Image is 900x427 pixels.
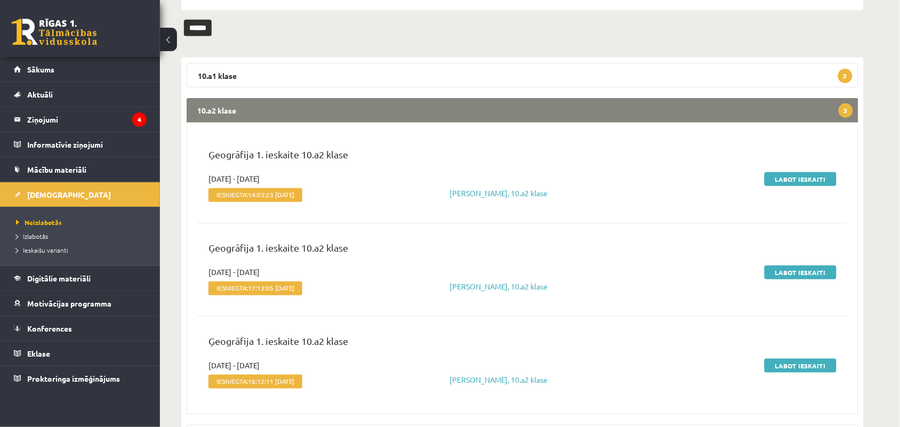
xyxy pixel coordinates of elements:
span: Sākums [27,65,54,74]
span: Iesniegta: [208,281,302,295]
span: Neizlabotās [16,218,62,227]
span: 16:12:11 [DATE] [248,377,294,385]
span: Iesniegta: [208,188,302,202]
a: [PERSON_NAME], 10.a2 klase [450,281,548,291]
a: Sākums [14,57,147,82]
span: 17:13:05 [DATE] [248,284,294,292]
legend: 10.a2 klase [187,98,858,123]
span: [DATE] - [DATE] [208,267,260,278]
span: 14:03:23 [DATE] [248,191,294,198]
span: Proktoringa izmēģinājums [27,374,120,383]
a: Rīgas 1. Tālmācības vidusskola [12,19,97,45]
a: Labot ieskaiti [765,359,837,373]
p: Ģeogrāfija 1. ieskaite 10.a2 klase [208,334,837,353]
a: Konferences [14,316,147,341]
span: Digitālie materiāli [27,273,91,283]
a: Proktoringa izmēģinājums [14,366,147,391]
span: [DATE] - [DATE] [208,173,260,184]
span: 3 [838,69,853,83]
span: Konferences [27,324,72,333]
a: Izlabotās [16,231,149,241]
a: Ieskaišu varianti [16,245,149,255]
legend: 10.a1 klase [187,63,858,87]
span: 3 [839,103,853,118]
a: Digitālie materiāli [14,266,147,291]
span: Izlabotās [16,232,48,240]
span: Iesniegta: [208,375,302,389]
span: Ieskaišu varianti [16,246,68,254]
a: Informatīvie ziņojumi [14,132,147,157]
p: Ģeogrāfija 1. ieskaite 10.a2 klase [208,147,837,167]
a: [PERSON_NAME], 10.a2 klase [450,188,548,198]
span: Aktuāli [27,90,53,99]
i: 4 [132,112,147,127]
span: Mācību materiāli [27,165,86,174]
span: [DEMOGRAPHIC_DATA] [27,190,111,199]
a: Motivācijas programma [14,291,147,316]
a: Neizlabotās [16,217,149,227]
legend: Ziņojumi [27,107,147,132]
a: Labot ieskaiti [765,172,837,186]
a: Ziņojumi4 [14,107,147,132]
a: [PERSON_NAME], 10.a2 klase [450,375,548,384]
a: [DEMOGRAPHIC_DATA] [14,182,147,207]
a: Mācību materiāli [14,157,147,182]
span: Eklase [27,349,50,358]
a: Aktuāli [14,82,147,107]
span: Motivācijas programma [27,299,111,308]
span: [DATE] - [DATE] [208,360,260,371]
a: Labot ieskaiti [765,265,837,279]
a: Eklase [14,341,147,366]
legend: Informatīvie ziņojumi [27,132,147,157]
p: Ģeogrāfija 1. ieskaite 10.a2 klase [208,240,837,260]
